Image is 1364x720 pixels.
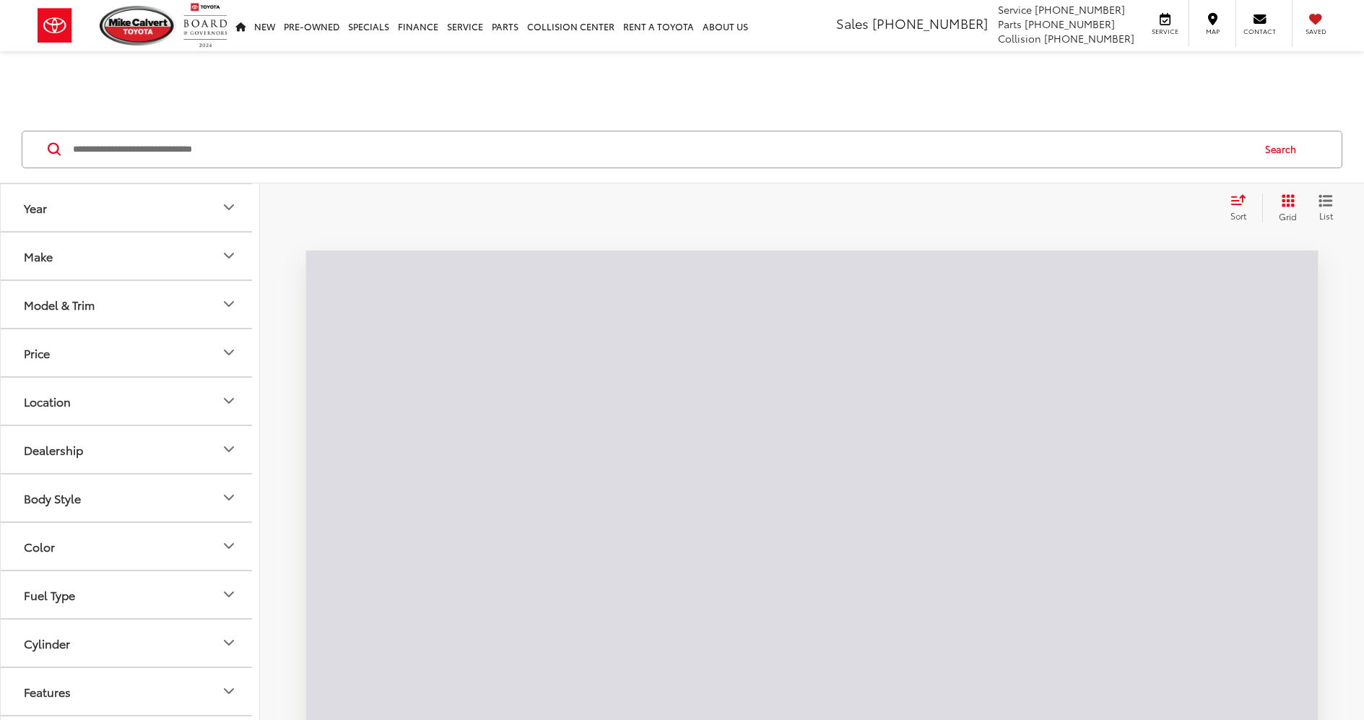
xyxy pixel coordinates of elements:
[872,14,988,32] span: [PHONE_NUMBER]
[220,586,238,603] div: Fuel Type
[1,474,261,521] button: Body StyleBody Style
[24,491,81,505] div: Body Style
[220,489,238,506] div: Body Style
[1035,2,1125,17] span: [PHONE_NUMBER]
[1044,31,1134,45] span: [PHONE_NUMBER]
[220,682,238,700] div: Features
[24,685,71,698] div: Features
[1262,194,1308,222] button: Grid View
[220,199,238,216] div: Year
[1243,27,1276,36] span: Contact
[220,295,238,313] div: Model & Trim
[1,668,261,715] button: FeaturesFeatures
[1,523,261,570] button: ColorColor
[998,2,1032,17] span: Service
[100,6,176,45] img: Mike Calvert Toyota
[71,132,1251,167] input: Search by Make, Model, or Keyword
[1223,194,1262,222] button: Select sort value
[1308,194,1344,222] button: List View
[1251,131,1317,168] button: Search
[24,298,95,311] div: Model & Trim
[1,571,261,618] button: Fuel TypeFuel Type
[1196,27,1228,36] span: Map
[24,201,47,214] div: Year
[1279,210,1297,222] span: Grid
[24,394,71,408] div: Location
[1,281,261,328] button: Model & TrimModel & Trim
[220,344,238,361] div: Price
[24,588,75,602] div: Fuel Type
[24,249,53,263] div: Make
[1,233,261,279] button: MakeMake
[998,17,1022,31] span: Parts
[1,426,261,473] button: DealershipDealership
[1319,209,1333,222] span: List
[220,537,238,555] div: Color
[220,392,238,409] div: Location
[1,329,261,376] button: PricePrice
[1,184,261,231] button: YearYear
[1149,27,1181,36] span: Service
[220,441,238,458] div: Dealership
[1300,27,1332,36] span: Saved
[836,14,869,32] span: Sales
[220,247,238,264] div: Make
[1,378,261,425] button: LocationLocation
[998,31,1041,45] span: Collision
[1,620,261,667] button: CylinderCylinder
[1230,209,1246,222] span: Sort
[24,346,50,360] div: Price
[24,539,55,553] div: Color
[1025,17,1115,31] span: [PHONE_NUMBER]
[220,634,238,651] div: Cylinder
[24,443,83,456] div: Dealership
[24,636,70,650] div: Cylinder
